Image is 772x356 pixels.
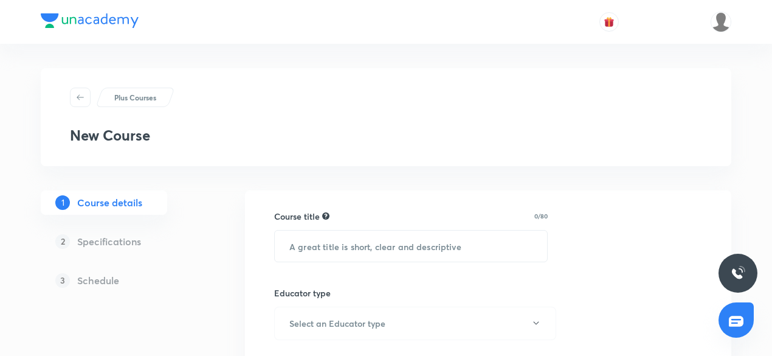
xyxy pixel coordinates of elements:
h5: Course details [77,195,142,210]
p: 0/80 [534,213,548,219]
img: ttu [731,266,745,281]
h5: Schedule [77,273,119,288]
h5: Specifications [77,234,141,249]
img: Dharav [711,12,731,32]
div: A great title is short, clear and descriptive [322,211,329,222]
button: Select an Educator type [274,307,556,340]
h6: Select an Educator type [289,317,385,330]
img: avatar [604,16,615,27]
p: 1 [55,195,70,210]
img: Company Logo [41,13,139,28]
a: Company Logo [41,13,139,31]
p: 2 [55,234,70,249]
h6: Educator type [274,287,331,299]
p: 3 [55,273,70,288]
button: avatar [599,12,619,32]
h3: New Course [70,127,150,144]
h6: Course title [274,210,320,223]
input: A great title is short, clear and descriptive [275,231,547,262]
p: Plus Courses [114,92,156,103]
